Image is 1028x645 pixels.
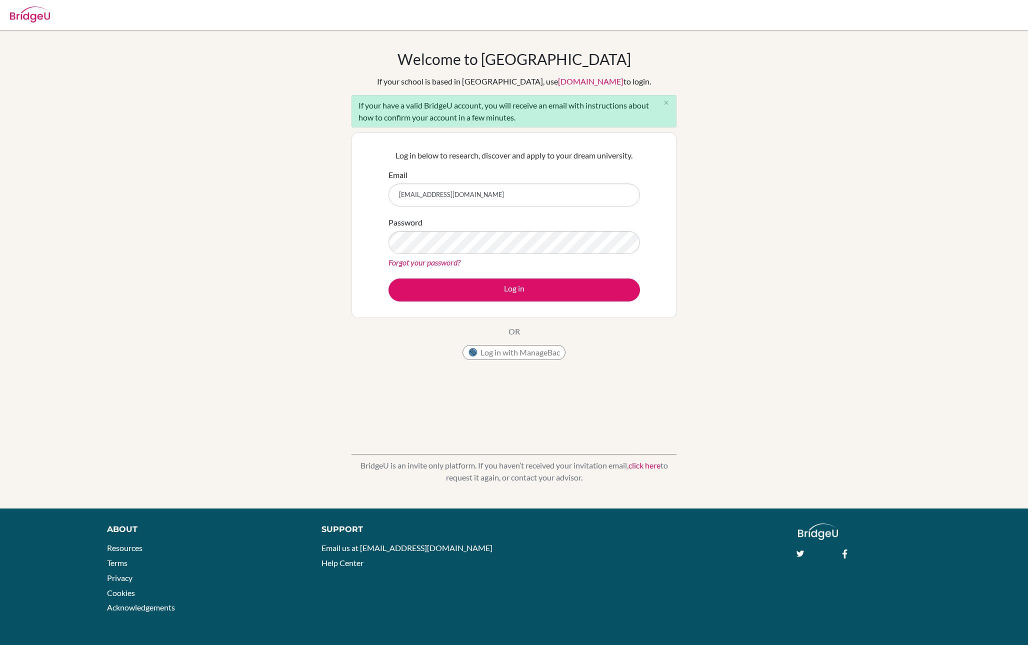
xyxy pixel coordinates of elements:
[798,523,838,540] img: logo_white@2x-f4f0deed5e89b7ecb1c2cc34c3e3d731f90f0f143d5ea2071677605dd97b5244.png
[351,95,676,127] div: If your have a valid BridgeU account, you will receive an email with instructions about how to co...
[558,76,623,86] a: [DOMAIN_NAME]
[462,345,565,360] button: Log in with ManageBac
[388,149,640,161] p: Log in below to research, discover and apply to your dream university.
[10,6,50,22] img: Bridge-U
[351,459,676,483] p: BridgeU is an invite only platform. If you haven’t received your invitation email, to request it ...
[321,543,492,552] a: Email us at [EMAIL_ADDRESS][DOMAIN_NAME]
[321,558,363,567] a: Help Center
[397,50,631,68] h1: Welcome to [GEOGRAPHIC_DATA]
[656,95,676,110] button: Close
[388,216,422,228] label: Password
[388,278,640,301] button: Log in
[107,588,135,597] a: Cookies
[508,325,520,337] p: OR
[377,75,651,87] div: If your school is based in [GEOGRAPHIC_DATA], use to login.
[107,543,142,552] a: Resources
[107,523,299,535] div: About
[107,573,132,582] a: Privacy
[107,558,127,567] a: Terms
[662,99,670,106] i: close
[321,523,502,535] div: Support
[107,602,175,612] a: Acknowledgements
[388,169,407,181] label: Email
[628,460,660,470] a: click here
[388,257,460,267] a: Forgot your password?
